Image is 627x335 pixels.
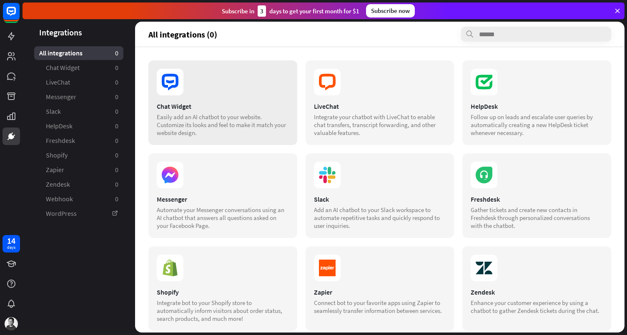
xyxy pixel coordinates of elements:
[46,63,80,72] span: Chat Widget
[115,122,118,130] aside: 0
[157,102,289,110] div: Chat Widget
[46,151,68,160] span: Shopify
[115,151,118,160] aside: 0
[46,122,73,130] span: HelpDesk
[222,5,359,17] div: Subscribe in days to get your first month for $1
[39,49,83,57] span: All integrations
[34,134,123,147] a: Freshdesk 0
[471,195,603,203] div: Freshdesk
[34,148,123,162] a: Shopify 0
[115,136,118,145] aside: 0
[314,288,446,296] div: Zapier
[314,113,446,137] div: Integrate your chatbot with LiveChat to enable chat transfers, transcript forwarding, and other v...
[314,206,446,230] div: Add an AI chatbot to your Slack workspace to automate repetitive tasks and quickly respond to use...
[46,180,70,189] span: Zendesk
[34,163,123,177] a: Zapier 0
[46,165,64,174] span: Zapier
[34,207,123,220] a: WordPress
[7,3,32,28] button: Open LiveChat chat widget
[34,192,123,206] a: Webhook 0
[471,113,603,137] div: Follow up on leads and escalate user queries by automatically creating a new HelpDesk ticket when...
[157,288,289,296] div: Shopify
[46,107,61,116] span: Slack
[46,136,75,145] span: Freshdesk
[34,105,123,118] a: Slack 0
[258,5,266,17] div: 3
[157,113,289,137] div: Easily add an AI chatbot to your website. Customize its looks and feel to make it match your webs...
[46,92,76,101] span: Messenger
[471,206,603,230] div: Gather tickets and create new contacts in Freshdesk through personalized conversations with the c...
[157,299,289,322] div: Integrate bot to your Shopify store to automatically inform visitors about order status, search p...
[115,63,118,72] aside: 0
[23,27,135,38] header: Integrations
[34,75,123,89] a: LiveChat 0
[115,49,118,57] aside: 0
[366,4,415,17] div: Subscribe now
[7,237,15,245] div: 14
[314,299,446,315] div: Connect bot to your favorite apps using Zapier to seamlessly transfer information between services.
[7,245,15,250] div: days
[314,195,446,203] div: Slack
[115,107,118,116] aside: 0
[34,90,123,104] a: Messenger 0
[34,177,123,191] a: Zendesk 0
[115,92,118,101] aside: 0
[157,206,289,230] div: Automate your Messenger conversations using an AI chatbot that answers all questions asked on you...
[314,102,446,110] div: LiveChat
[115,78,118,87] aside: 0
[115,165,118,174] aside: 0
[471,288,603,296] div: Zendesk
[148,27,611,42] section: All integrations (0)
[46,78,70,87] span: LiveChat
[46,195,73,203] span: Webhook
[115,180,118,189] aside: 0
[34,61,123,75] a: Chat Widget 0
[471,102,603,110] div: HelpDesk
[471,299,603,315] div: Enhance your customer experience by using a chatbot to gather Zendesk tickets during the chat.
[115,195,118,203] aside: 0
[3,235,20,252] a: 14 days
[157,195,289,203] div: Messenger
[34,119,123,133] a: HelpDesk 0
